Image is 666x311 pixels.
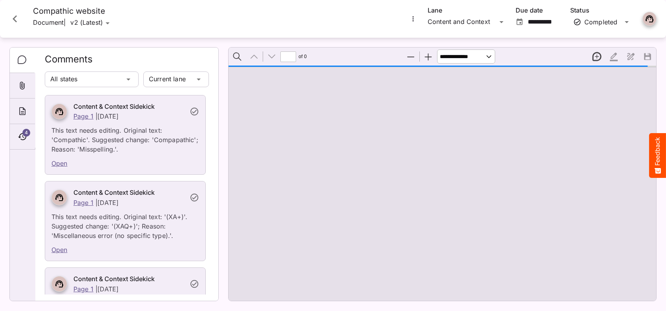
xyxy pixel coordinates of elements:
[97,112,119,120] p: [DATE]
[51,207,199,240] p: This text needs editing. Original text: '(XA+)'. Suggested change: '(XAQ+)'; Reason: 'Miscellaneo...
[45,54,209,70] h2: Comments
[573,18,620,26] div: Completed
[10,73,35,99] div: Attachments
[143,71,194,87] div: Current lane
[97,199,119,207] p: [DATE]
[229,48,245,65] button: Find in Document
[64,18,66,27] span: |
[73,274,185,284] h6: Content & Context Sidekick
[22,129,30,137] span: 4
[95,199,97,207] p: |
[51,159,68,167] a: Open
[45,71,124,87] div: All states
[33,6,112,16] h4: Compathic website
[649,133,666,178] button: Feedback
[10,48,35,73] div: Comments
[428,16,497,28] div: Content and Context
[33,16,64,30] p: Document
[73,188,185,198] h6: Content & Context Sidekick
[10,99,35,124] div: About
[420,48,437,65] button: Zoom In
[97,285,119,293] p: [DATE]
[73,199,93,207] a: Page 1
[589,48,605,65] button: New thread
[51,246,68,254] a: Open
[73,285,93,293] a: Page 1
[95,112,97,120] p: |
[408,14,418,24] button: More options for Compathic website
[73,102,185,112] h6: Content & Context Sidekick
[297,48,308,65] span: of ⁨0⁩
[403,48,419,65] button: Zoom Out
[514,17,525,27] button: Open
[51,121,199,154] p: This text needs editing. Original text: 'Compathic'. Suggested change: 'Compapathic'; Reason: 'Mi...
[95,285,97,293] p: |
[10,124,35,150] div: Timeline
[70,18,103,29] div: v2 (Latest)
[73,112,93,120] a: Page 1
[3,7,27,31] button: Close card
